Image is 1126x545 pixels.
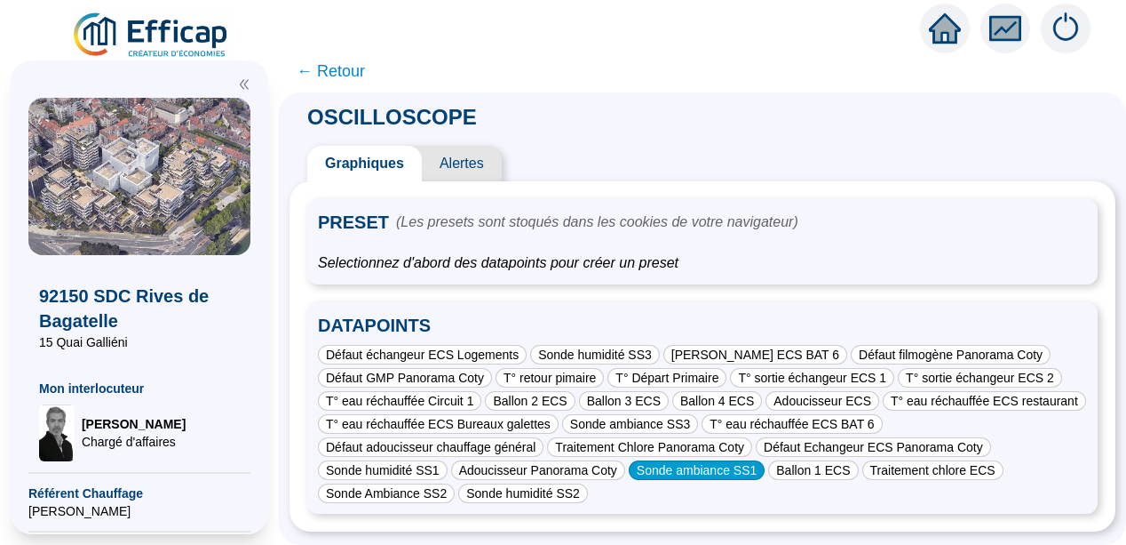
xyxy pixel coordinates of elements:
div: Ballon 3 ECS [579,391,669,411]
div: [PERSON_NAME] ECS BAT 6 [663,345,847,365]
div: T° sortie échangeur ECS 2 [898,368,1062,388]
div: Sonde humidité SS2 [458,484,588,503]
div: Traitement Chlore Panorama Coty [547,437,752,457]
div: Ballon 2 ECS [485,391,575,411]
div: Défaut GMP Panorama Coty [318,368,492,388]
div: Adoucisseur Panorama Coty [451,461,625,480]
span: Chargé d'affaires [82,433,186,451]
span: PRESET [318,210,389,235]
span: 92150 SDC Rives de Bagatelle [39,284,240,333]
span: OSCILLOSCOPE [289,105,495,129]
div: T° retour pimaire [496,368,604,388]
div: T° eau réchauffée ECS restaurant [883,391,1086,411]
div: Sonde humidité SS1 [318,461,448,480]
div: Ballon 4 ECS [672,391,762,411]
div: Sonde ambiance SS3 [562,414,698,434]
span: Référent Chauffage [28,485,250,502]
span: 15 Quai Galliéni [39,333,240,351]
div: Défaut échangeur ECS Logements [318,345,527,365]
img: alerts [1041,4,1090,53]
span: ← Retour [297,59,365,84]
div: T° eau réchauffée ECS Bureaux galettes [318,414,559,434]
span: (Les presets sont stoqués dans les cookies de votre navigateur) [396,212,798,233]
span: double-left [238,78,250,91]
div: T° sortie échangeur ECS 1 [730,368,894,388]
span: DATAPOINTS [318,313,1087,341]
div: Sonde humidité SS3 [530,345,660,365]
div: Défaut adoucisseur chauffage général [318,437,543,457]
span: Selectionnez d'abord des datapoints pour créer un preset [318,252,1087,274]
div: Ballon 1 ECS [768,461,858,480]
div: Traitement chlore ECS [862,461,1003,480]
div: Sonde ambiance SS1 [629,461,765,480]
span: Graphiques [307,146,422,181]
div: Défaut filmogène Panorama Coty [851,345,1051,365]
span: [PERSON_NAME] [28,502,250,520]
div: Sonde Ambiance SS2 [318,484,455,503]
span: Mon interlocuteur [39,380,240,397]
div: T° Départ Primaire [607,368,726,388]
span: home [929,12,961,44]
span: Alertes [422,146,502,181]
div: T° eau réchauffée ECS BAT 6 [702,414,882,434]
span: [PERSON_NAME] [82,415,186,433]
div: Adoucisseur ECS [765,391,879,411]
img: Chargé d'affaires [39,405,75,461]
img: efficap energie logo [71,11,232,60]
div: T° eau réchauffée Circuit 1 [318,391,481,411]
div: Défaut Echangeur ECS Panorama Coty [756,437,991,457]
span: fund [989,12,1021,44]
